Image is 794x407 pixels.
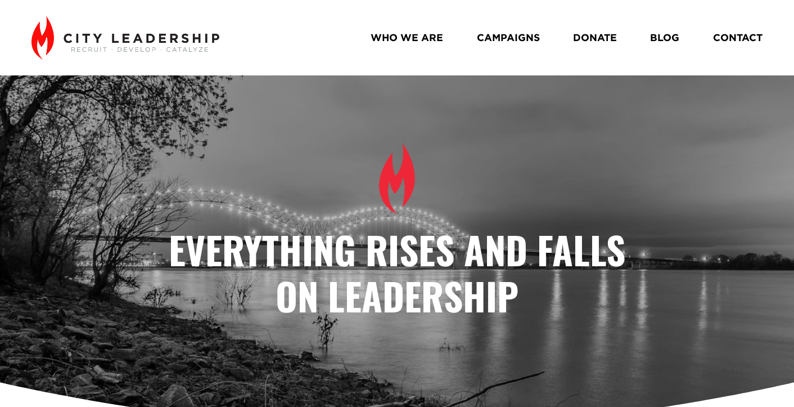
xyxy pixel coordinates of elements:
[477,28,540,48] a: CAMPAIGNS
[169,221,635,323] strong: Everything Rises and Falls on Leadership
[573,28,617,48] a: DONATE
[371,28,443,48] a: WHO WE ARE
[650,28,679,48] a: BLOG
[31,16,219,60] img: City Leadership - Recruit. Develop. Catalyze.
[713,28,763,48] a: CONTACT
